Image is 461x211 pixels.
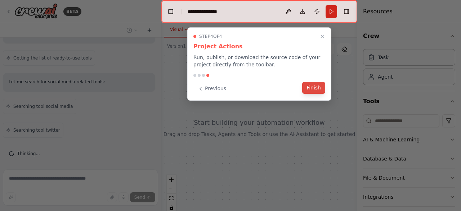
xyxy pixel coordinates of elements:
button: Close walkthrough [318,32,327,41]
h3: Project Actions [193,42,325,51]
span: Step 4 of 4 [199,34,222,39]
p: Run, publish, or download the source code of your project directly from the toolbar. [193,54,325,68]
button: Finish [302,82,325,94]
button: Hide left sidebar [166,6,176,17]
button: Previous [193,83,230,94]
